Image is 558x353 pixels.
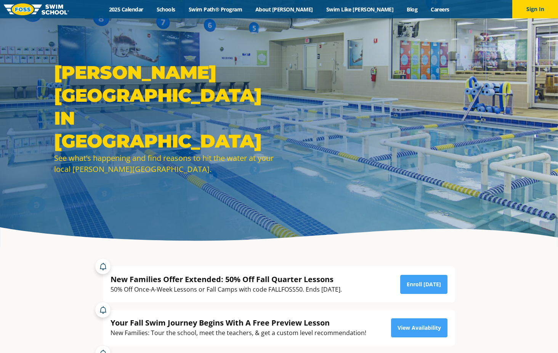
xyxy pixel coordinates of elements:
[111,284,342,295] div: 50% Off Once-A-Week Lessons or Fall Camps with code FALLFOSS50. Ends [DATE].
[4,3,69,15] img: FOSS Swim School Logo
[111,274,342,284] div: New Families Offer Extended: 50% Off Fall Quarter Lessons
[182,6,249,13] a: Swim Path® Program
[111,318,366,328] div: Your Fall Swim Journey Begins With A Free Preview Lesson
[102,6,150,13] a: 2025 Calendar
[391,318,447,337] a: View Availability
[319,6,400,13] a: Swim Like [PERSON_NAME]
[400,6,424,13] a: Blog
[54,152,275,175] div: See what’s happening and find reasons to hit the water at your local [PERSON_NAME][GEOGRAPHIC_DATA].
[424,6,456,13] a: Careers
[54,61,275,152] h1: [PERSON_NAME][GEOGRAPHIC_DATA] in [GEOGRAPHIC_DATA]
[111,328,366,338] div: New Families: Tour the school, meet the teachers, & get a custom level recommendation!
[400,275,447,294] a: Enroll [DATE]
[150,6,182,13] a: Schools
[249,6,320,13] a: About [PERSON_NAME]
